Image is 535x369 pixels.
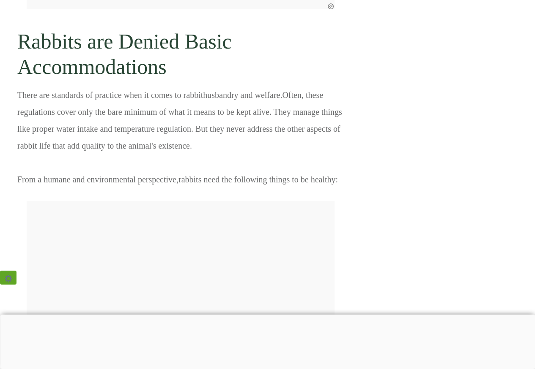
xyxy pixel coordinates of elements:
[27,201,335,319] iframe: Advertisement
[203,90,282,100] a: husbandry and welfare.
[17,87,343,194] p: There are standards of practice when it comes to rabbit Often, these regulations cover only the b...
[17,16,343,86] h2: Rabbits are Denied Basic Accommodations
[327,3,335,10] img: ezoic
[178,175,338,184] a: rabbits need the following things to be healthy:
[55,315,480,367] iframe: Advertisement
[5,275,12,282] img: ⚙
